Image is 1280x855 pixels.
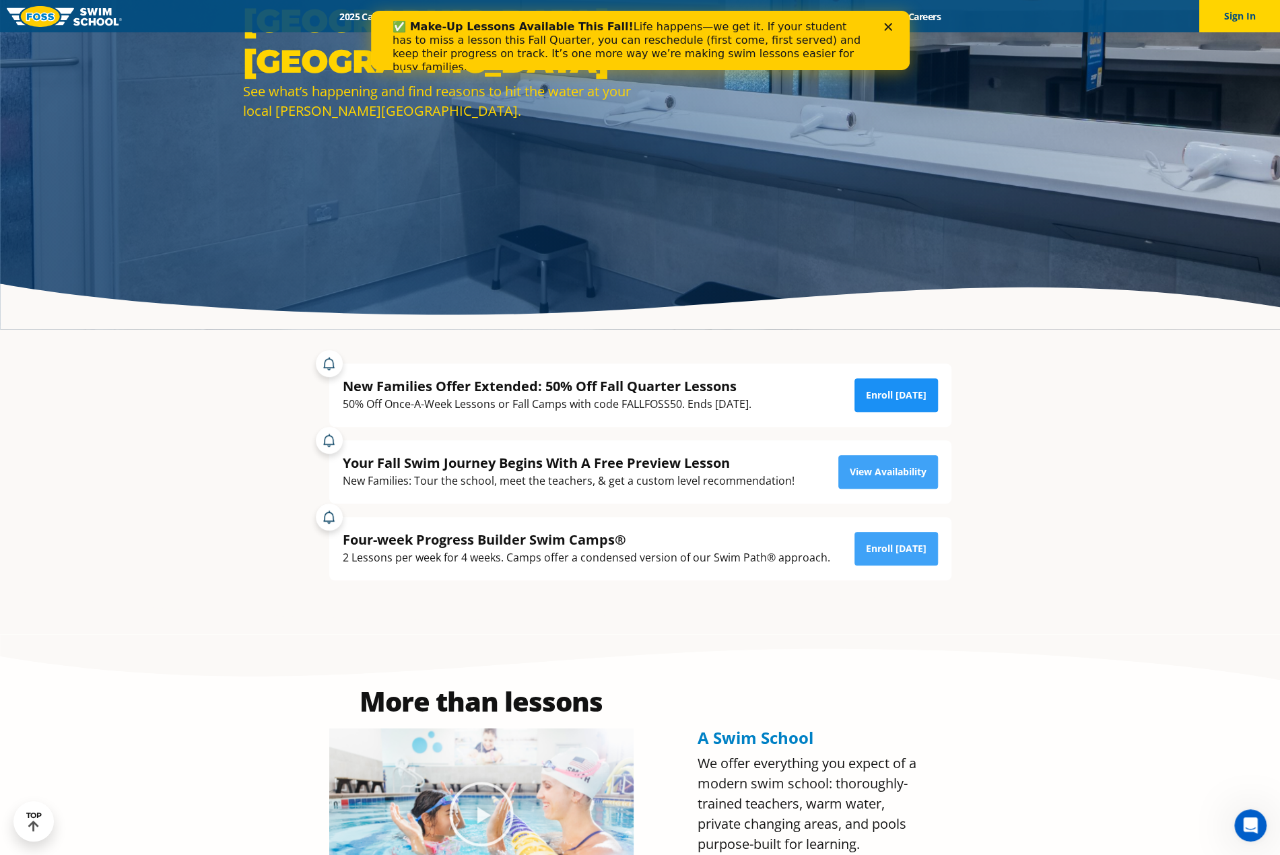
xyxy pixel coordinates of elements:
div: New Families Offer Extended: 50% Off Fall Quarter Lessons [343,377,751,395]
div: Four-week Progress Builder Swim Camps® [343,531,830,549]
a: Blog [854,10,896,23]
b: ✅ Make-Up Lessons Available This Fall! [22,9,263,22]
div: New Families: Tour the school, meet the teachers, & get a custom level recommendation! [343,472,795,490]
a: About [PERSON_NAME] [586,10,712,23]
a: 2025 Calendar [328,10,412,23]
div: TOP [26,811,42,832]
span: We offer everything you expect of a modern swim school: thoroughly-trained teachers, warm water, ... [698,754,916,853]
div: Play Video about Olympian Regan Smith, FOSS [448,780,515,848]
a: Careers [896,10,952,23]
span: A Swim School [698,726,813,749]
img: FOSS Swim School Logo [7,6,122,27]
a: Schools [412,10,469,23]
h2: More than lessons [329,688,634,715]
a: Swim Path® Program [469,10,586,23]
a: Enroll [DATE] [854,378,938,412]
div: 2 Lessons per week for 4 weeks. Camps offer a condensed version of our Swim Path® approach. [343,549,830,567]
iframe: Intercom live chat [1234,809,1267,842]
div: Life happens—we get it. If your student has to miss a lesson this Fall Quarter, you can reschedul... [22,9,496,63]
a: Enroll [DATE] [854,532,938,566]
div: Your Fall Swim Journey Begins With A Free Preview Lesson [343,454,795,472]
a: Swim Like [PERSON_NAME] [712,10,854,23]
iframe: Intercom live chat banner [371,11,910,70]
div: See what’s happening and find reasons to hit the water at your local [PERSON_NAME][GEOGRAPHIC_DATA]. [243,81,634,121]
div: Close [513,12,527,20]
div: 50% Off Once-A-Week Lessons or Fall Camps with code FALLFOSS50. Ends [DATE]. [343,395,751,413]
a: View Availability [838,455,938,489]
